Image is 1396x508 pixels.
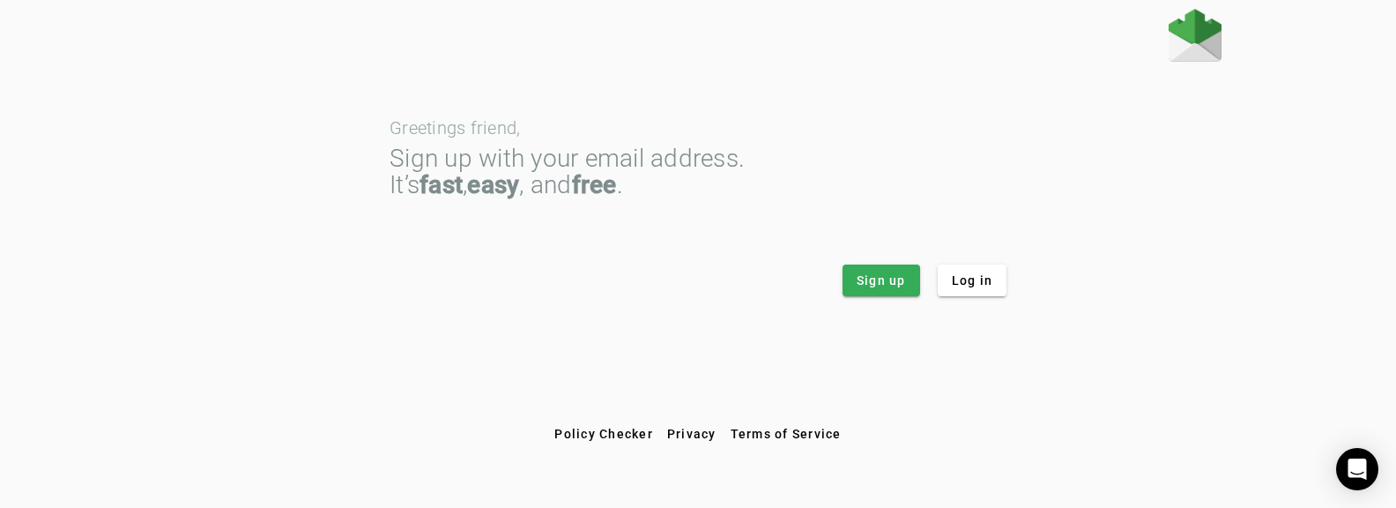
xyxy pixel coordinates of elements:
span: Policy Checker [554,427,653,441]
span: Sign up [857,272,906,289]
button: Log in [938,265,1007,296]
button: Sign up [843,265,920,296]
button: Privacy [660,418,724,450]
strong: fast [420,170,463,199]
strong: easy [467,170,519,199]
span: Privacy [667,427,717,441]
span: Log in [952,272,993,289]
strong: free [572,170,617,199]
div: Open Intercom Messenger [1336,448,1378,490]
span: Terms of Service [731,427,842,441]
button: Terms of Service [724,418,849,450]
div: Sign up with your email address. It’s , , and . [390,146,1006,198]
img: Fraudmarc Logo [1169,9,1221,62]
button: Policy Checker [547,418,660,450]
div: Greetings friend, [390,119,1006,137]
